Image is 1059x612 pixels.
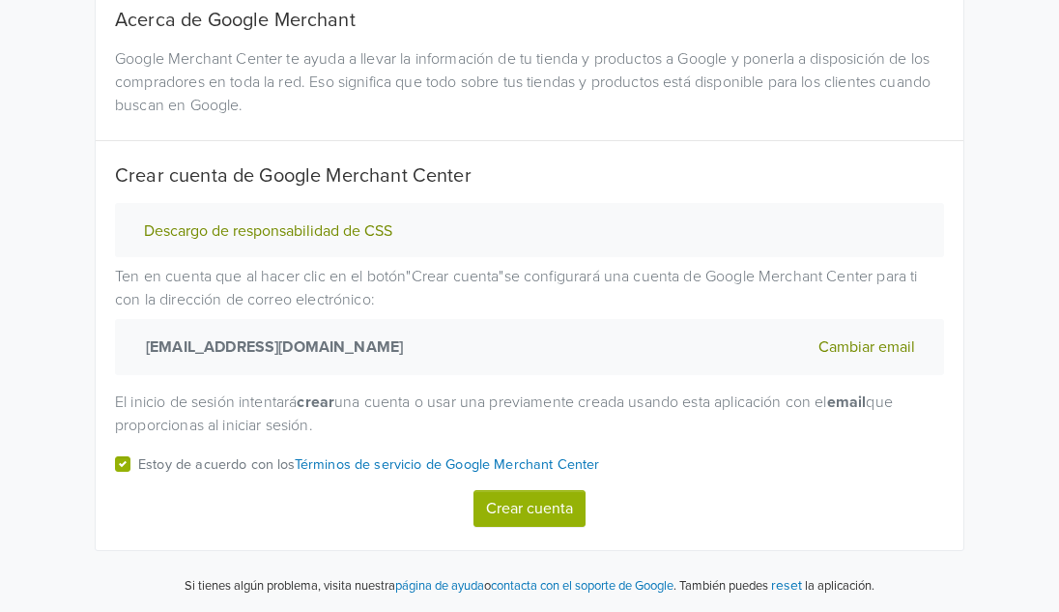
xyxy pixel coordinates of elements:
button: Descargo de responsabilidad de CSS [138,221,398,242]
strong: [EMAIL_ADDRESS][DOMAIN_NAME] [138,335,403,359]
button: reset [771,574,802,597]
strong: crear [297,393,334,412]
button: Cambiar email [813,335,921,360]
p: El inicio de sesión intentará una cuenta o usar una previamente creada usando esta aplicación con... [115,391,944,437]
a: Términos de servicio de Google Merchant Center [295,456,600,473]
p: Si tienes algún problema, visita nuestra o . [185,577,676,597]
h5: Acerca de Google Merchant [115,9,944,32]
p: Ten en cuenta que al hacer clic en el botón " Crear cuenta " se configurará una cuenta de Google ... [115,265,944,375]
a: página de ayuda [395,578,484,594]
a: contacta con el soporte de Google [491,578,673,594]
h5: Crear cuenta de Google Merchant Center [115,164,944,188]
button: Crear cuenta [473,490,586,527]
div: Google Merchant Center te ayuda a llevar la información de tu tienda y productos a Google y poner... [100,47,959,117]
p: También puedes la aplicación. [676,574,874,597]
p: Estoy de acuerdo con los [138,454,600,476]
strong: email [827,393,867,412]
